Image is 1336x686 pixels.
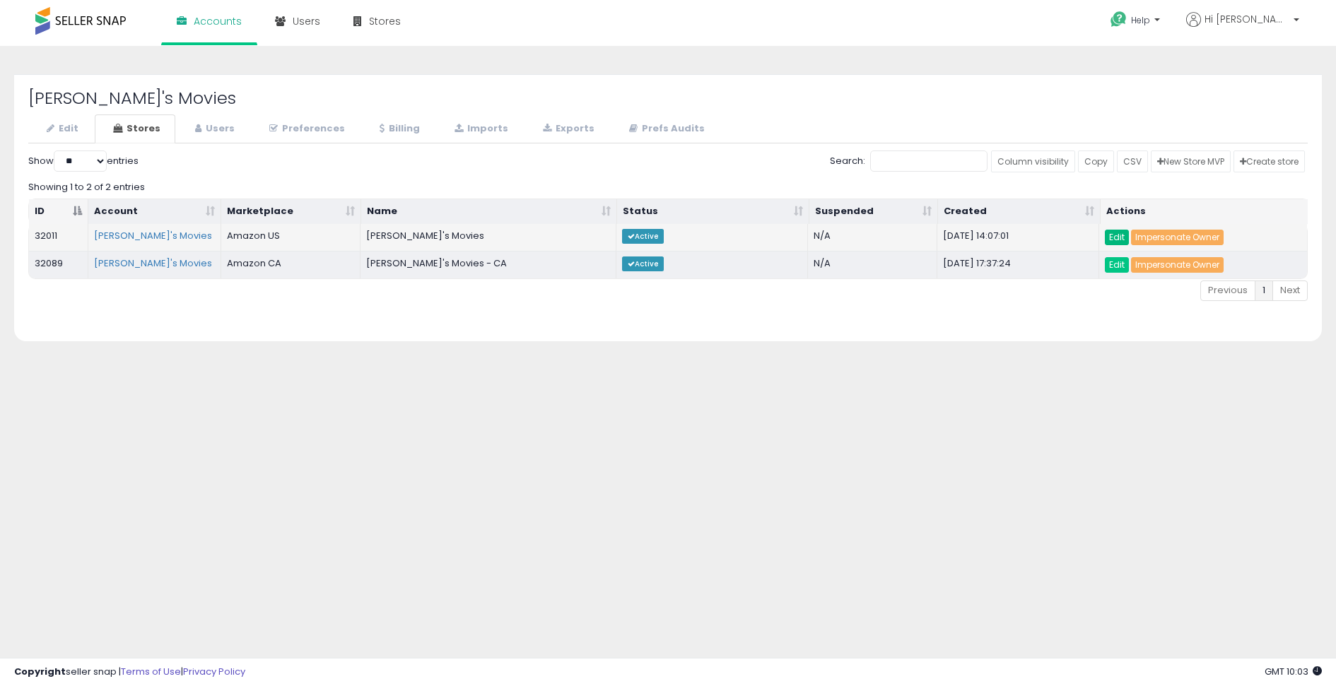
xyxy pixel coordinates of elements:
a: Create store [1234,150,1305,172]
td: [DATE] 17:37:24 [937,251,1099,278]
span: 2025-09-9 10:03 GMT [1265,665,1322,678]
a: Preferences [251,114,360,143]
a: Billing [361,114,435,143]
a: CSV [1117,150,1148,172]
td: N/A [808,224,937,251]
select: Showentries [54,150,107,172]
th: ID: activate to sort column descending [29,199,88,225]
h2: [PERSON_NAME]'s Movies [28,89,1308,107]
a: Edit [1105,257,1129,273]
span: Create store [1240,155,1299,167]
a: [PERSON_NAME]'s Movies [94,256,212,270]
td: 32011 [29,224,88,251]
i: Get Help [1110,11,1127,28]
a: New Store MVP [1151,150,1231,172]
a: Imports [436,114,523,143]
label: Show entries [28,150,139,172]
th: Actions [1101,199,1309,225]
th: Account: activate to sort column ascending [88,199,222,225]
span: Active [622,256,664,271]
a: Impersonate Owner [1131,257,1224,273]
td: [PERSON_NAME]'s Movies - CA [361,251,616,278]
label: Search: [830,150,988,172]
a: [PERSON_NAME]'s Movies [94,229,212,242]
span: Users [293,14,320,28]
th: Suspended: activate to sort column ascending [809,199,939,225]
input: Search: [870,150,988,172]
span: Hi [PERSON_NAME] [1205,12,1289,26]
a: Edit [28,114,93,143]
a: Copy [1078,150,1114,172]
a: Users [177,114,250,143]
a: 1 [1255,280,1273,301]
a: Edit [1105,230,1129,245]
td: N/A [808,251,937,278]
th: Name: activate to sort column ascending [361,199,617,225]
th: Marketplace: activate to sort column ascending [221,199,361,225]
td: [DATE] 14:07:01 [937,224,1099,251]
a: Stores [95,114,175,143]
div: seller snap | | [14,666,245,679]
span: Accounts [194,14,242,28]
td: 32089 [29,251,88,278]
span: New Store MVP [1157,155,1224,167]
span: CSV [1123,155,1142,167]
a: Hi [PERSON_NAME] [1186,12,1299,44]
a: Exports [525,114,609,143]
th: Status: activate to sort column ascending [617,199,809,225]
span: Help [1131,14,1150,26]
strong: Copyright [14,665,66,678]
td: Amazon CA [221,251,361,278]
span: Column visibility [997,155,1069,167]
td: [PERSON_NAME]'s Movies [361,224,616,251]
a: Terms of Use [121,665,181,678]
a: Column visibility [991,150,1075,172]
span: Stores [369,14,401,28]
span: Copy [1084,155,1108,167]
span: Active [622,229,664,244]
th: Created: activate to sort column ascending [938,199,1100,225]
a: Prefs Audits [611,114,720,143]
a: Impersonate Owner [1131,230,1224,245]
a: Next [1272,280,1308,301]
td: Amazon US [221,224,361,251]
a: Privacy Policy [183,665,245,678]
div: Showing 1 to 2 of 2 entries [28,175,1308,194]
a: Previous [1200,280,1255,301]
